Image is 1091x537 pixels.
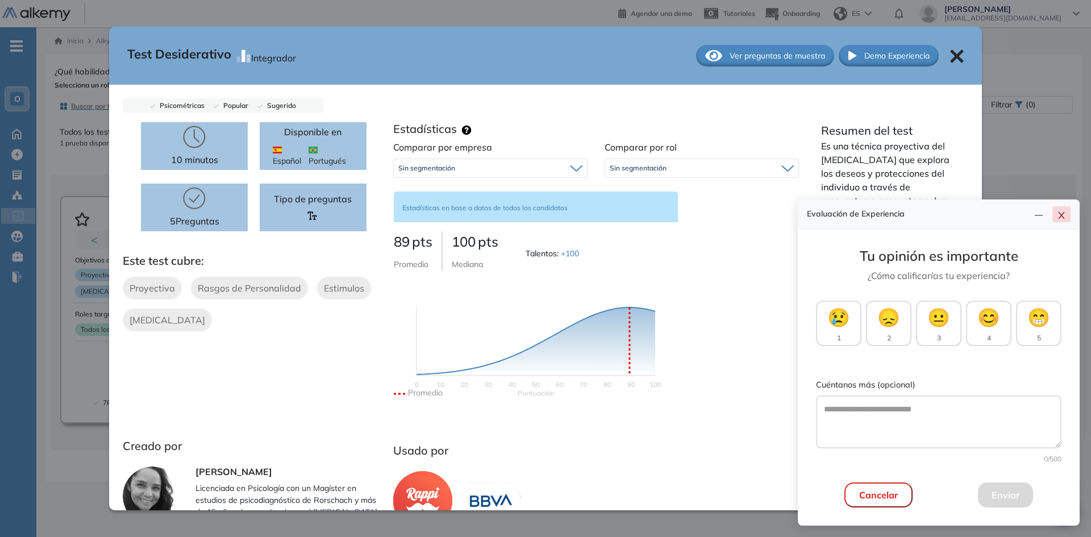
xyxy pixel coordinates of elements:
span: Psicométricas [155,101,205,110]
button: close [1052,206,1071,222]
span: Sin segmentación [398,164,455,173]
span: Talentos : [526,248,581,260]
span: Demo Experiencia [864,50,930,62]
text: Scores [518,389,554,397]
button: 😐3 [916,301,961,346]
span: Español [273,143,309,167]
h3: Creado por [123,439,385,453]
text: 90 [627,380,635,389]
span: 5 [1037,333,1041,343]
button: 😊4 [966,301,1011,346]
text: 20 [460,380,468,389]
span: Sin segmentación [610,164,667,173]
span: Estimulos [324,281,364,295]
img: Format test logo [307,210,318,221]
h3: Tu opinión es importante [816,248,1061,264]
span: 😁 [1027,303,1050,331]
text: 70 [580,380,588,389]
button: 😢1 [816,301,861,346]
span: +100 [561,248,579,259]
p: ¿Cómo calificarías tu experiencia? [816,269,1061,282]
span: 4 [987,333,991,343]
img: ESP [273,147,282,153]
button: 😁5 [1016,301,1061,346]
img: BRA [309,147,318,153]
span: [MEDICAL_DATA] [130,313,205,327]
span: 😊 [977,303,1000,331]
h3: [PERSON_NAME] [195,467,385,477]
p: 5 Preguntas [170,214,219,228]
span: 1 [837,333,841,343]
span: Estadísticas en base a datos de todos los candidatos [402,203,568,212]
span: Ver preguntas de muestra [730,50,825,62]
span: Comparar por empresa [393,141,492,153]
span: line [1034,211,1043,220]
label: Cuéntanos más (opcional) [816,379,1061,392]
h3: Usado por [393,444,799,457]
h4: Evaluación de Experiencia [807,209,1030,219]
span: 😢 [827,303,850,331]
text: 10 [436,380,444,389]
button: 😞2 [866,301,911,346]
span: Mediana [452,259,483,269]
text: 30 [484,380,492,389]
text: 100 [649,380,661,389]
span: 😞 [877,303,900,331]
text: 80 [603,380,611,389]
button: line [1030,206,1048,222]
span: Popular [219,101,248,110]
img: author-avatar [123,467,182,526]
button: Enviar [978,482,1033,507]
p: Es una técnica proyectiva del [MEDICAL_DATA] que explora los deseos y protecciones del individuo ... [821,139,955,248]
p: Disponible en [284,125,342,139]
div: Integrador [251,47,296,65]
p: Licenciada en Psicología con un Magíster en estudios de psicodiagnóstico de Rorschach y más de 15... [195,482,385,530]
img: company-logo [461,471,520,530]
span: Test Desiderativo [127,45,231,66]
span: Tipo de preguntas [274,192,352,206]
span: Proyectiva [130,281,175,295]
span: close [1057,211,1066,220]
span: pts [412,233,432,250]
span: pts [478,233,498,250]
p: 10 minutos [171,153,218,166]
span: Comparar por rol [605,141,677,153]
button: Cancelar [844,482,913,507]
span: 2 [887,333,891,343]
span: Sugerido [263,101,296,110]
span: 😐 [927,303,950,331]
h3: Estadísticas [393,122,457,136]
p: 89 [394,231,432,252]
span: Portugués [309,143,353,167]
span: Promedio [394,259,428,269]
p: Resumen del test [821,122,955,139]
text: Promedio [408,388,443,398]
text: 40 [508,380,516,389]
div: 0 /500 [816,454,1061,464]
span: 3 [937,333,941,343]
p: 100 [452,231,498,252]
text: 60 [556,380,564,389]
h3: Este test cubre: [123,254,385,268]
img: company-logo [393,471,452,530]
text: 0 [414,380,418,389]
text: 50 [532,380,540,389]
span: Rasgos de Personalidad [198,281,301,295]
